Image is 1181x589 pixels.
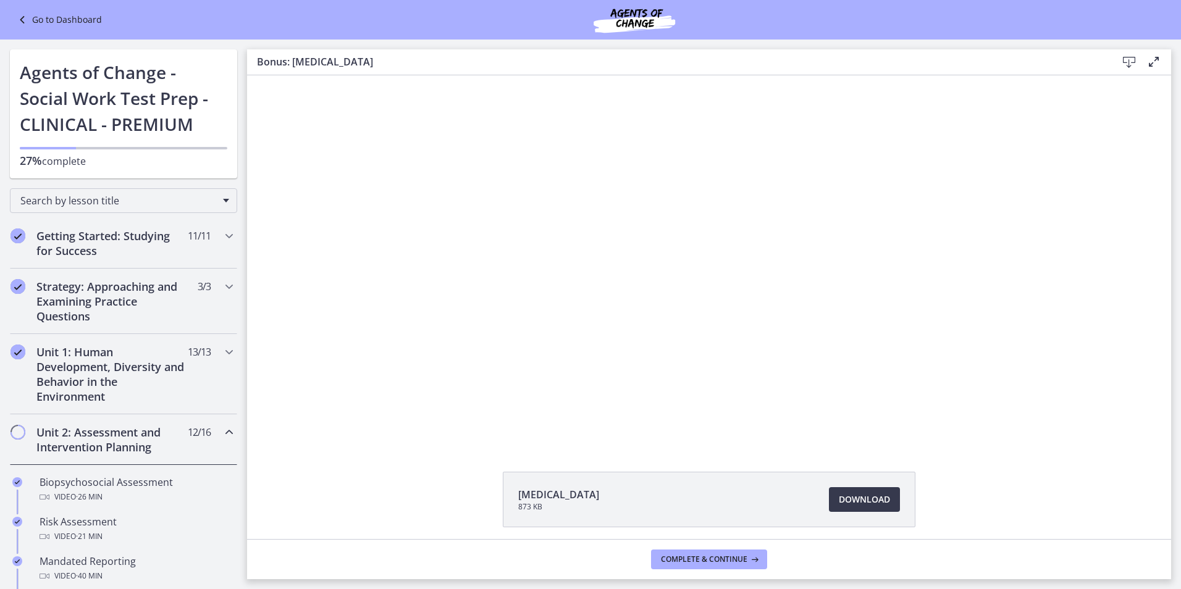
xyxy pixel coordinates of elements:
h3: Bonus: [MEDICAL_DATA] [257,54,1097,69]
span: Search by lesson title [20,194,217,207]
h2: Unit 2: Assessment and Intervention Planning [36,425,187,454]
p: complete [20,153,227,169]
iframe: Video Lesson [247,75,1171,443]
i: Completed [12,556,22,566]
h2: Unit 1: Human Development, Diversity and Behavior in the Environment [36,345,187,404]
a: Go to Dashboard [15,12,102,27]
div: Video [40,490,232,504]
span: 11 / 11 [188,228,211,243]
span: · 40 min [76,569,103,583]
span: Download [839,492,890,507]
a: Download [829,487,900,512]
div: Risk Assessment [40,514,232,544]
span: · 26 min [76,490,103,504]
div: Video [40,569,232,583]
div: Biopsychosocial Assessment [40,475,232,504]
span: 27% [20,153,42,168]
i: Completed [11,279,25,294]
img: Agents of Change [560,5,708,35]
span: [MEDICAL_DATA] [518,487,599,502]
div: Mandated Reporting [40,554,232,583]
span: 13 / 13 [188,345,211,359]
i: Completed [12,477,22,487]
h2: Strategy: Approaching and Examining Practice Questions [36,279,187,324]
span: · 21 min [76,529,103,544]
h2: Getting Started: Studying for Success [36,228,187,258]
i: Completed [11,228,25,243]
div: Video [40,529,232,544]
span: 12 / 16 [188,425,211,440]
i: Completed [11,345,25,359]
span: Complete & continue [661,554,747,564]
div: Search by lesson title [10,188,237,213]
span: 3 / 3 [198,279,211,294]
span: 873 KB [518,502,599,512]
i: Completed [12,517,22,527]
h1: Agents of Change - Social Work Test Prep - CLINICAL - PREMIUM [20,59,227,137]
button: Complete & continue [651,549,767,569]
